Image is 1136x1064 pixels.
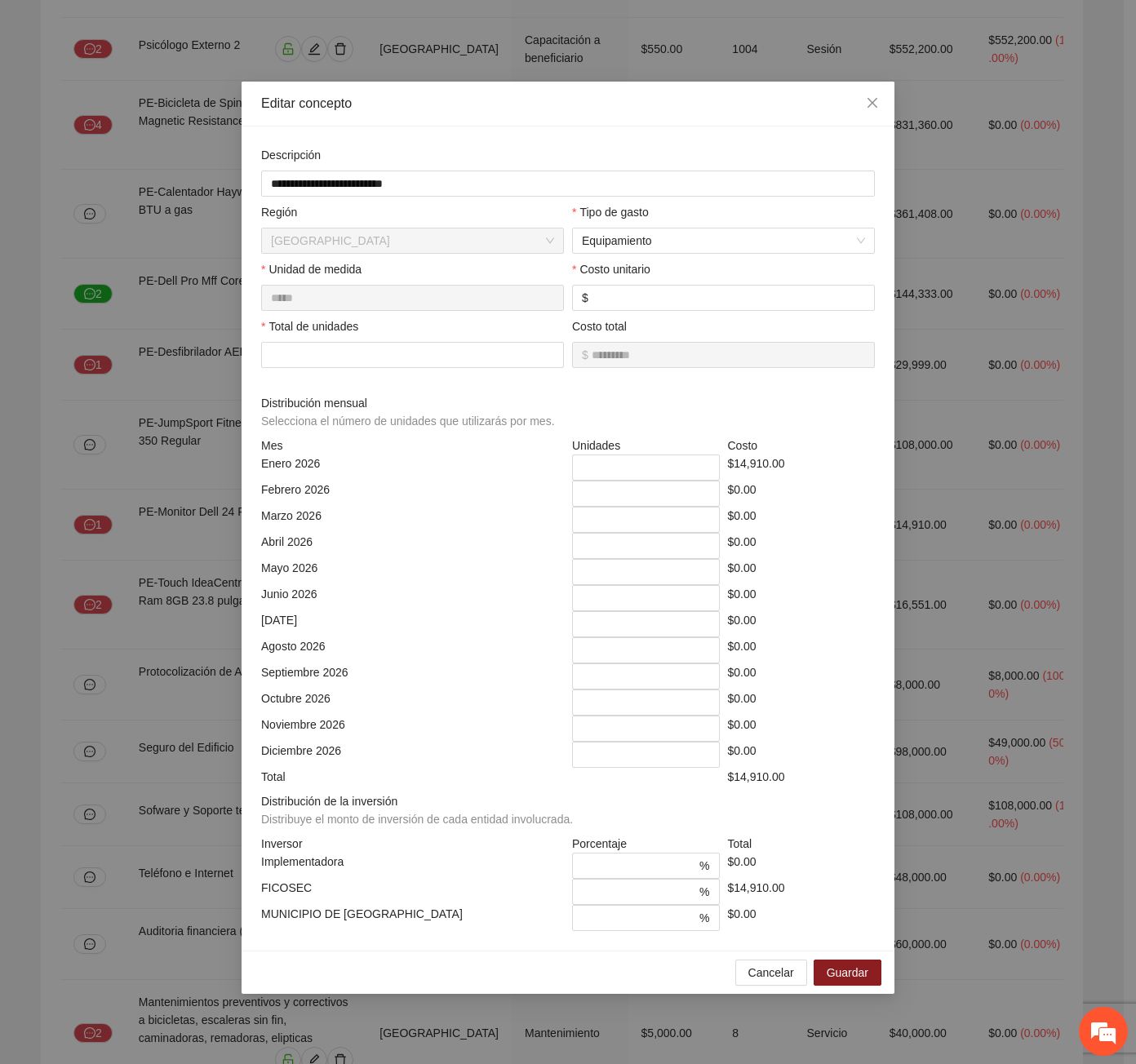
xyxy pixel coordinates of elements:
label: Región [261,203,297,221]
div: Diciembre 2026 [257,742,568,768]
span: Equipamiento [582,228,865,253]
div: Marzo 2026 [257,507,568,533]
div: Agosto 2026 [257,637,568,663]
span: $ [582,346,588,364]
span: Guardar [827,964,868,982]
span: Distribución mensual [261,394,561,430]
label: Total de unidades [261,317,358,335]
label: Tipo de gasto [572,203,649,221]
div: Inversor [257,835,568,853]
div: Abril 2026 [257,533,568,559]
span: Distribución de la inversión [261,792,579,828]
div: $0.00 [724,559,880,585]
div: $0.00 [724,481,880,507]
div: $0.00 [724,742,880,768]
div: Octubre 2026 [257,689,568,716]
div: Mayo 2026 [257,559,568,585]
div: Costo [724,437,880,454]
span: % [699,883,709,901]
div: $0.00 [724,689,880,716]
div: Noviembre 2026 [257,716,568,742]
div: Minimizar ventana de chat en vivo [268,8,307,47]
label: Costo total [572,317,627,335]
div: $14,910.00 [724,768,880,786]
label: Unidad de medida [261,260,362,278]
div: FICOSEC [257,879,568,905]
div: $0.00 [724,637,880,663]
div: $0.00 [724,905,880,931]
div: Implementadora [257,853,568,879]
div: Unidades [568,437,724,454]
div: $0.00 [724,716,880,742]
div: Total [724,835,880,853]
span: % [699,909,709,927]
span: $ [582,289,588,307]
div: Septiembre 2026 [257,663,568,689]
div: Enero 2026 [257,454,568,481]
div: Porcentaje [568,835,724,853]
span: Selecciona el número de unidades que utilizarás por mes. [261,415,555,428]
span: close [866,96,879,109]
div: $0.00 [724,853,880,879]
div: $0.00 [724,663,880,689]
div: $14,910.00 [724,454,880,481]
span: Distribuye el monto de inversión de cada entidad involucrada. [261,813,573,826]
button: Guardar [814,960,881,986]
span: % [699,857,709,875]
div: Total [257,768,568,786]
div: Editar concepto [261,95,875,113]
div: MUNICIPIO DE [GEOGRAPHIC_DATA] [257,905,568,931]
div: $0.00 [724,585,880,611]
label: Costo unitario [572,260,650,278]
span: Cancelar [748,964,794,982]
label: Descripción [261,146,321,164]
div: $0.00 [724,507,880,533]
div: $14,910.00 [724,879,880,905]
button: Cancelar [735,960,807,986]
div: Febrero 2026 [257,481,568,507]
span: Estamos en línea. [95,218,225,383]
button: Close [850,82,894,126]
div: [DATE] [257,611,568,637]
div: $0.00 [724,533,880,559]
div: Mes [257,437,568,454]
div: Chatee con nosotros ahora [85,83,274,104]
textarea: Escriba su mensaje y pulse “Intro” [8,446,311,503]
div: $0.00 [724,611,880,637]
div: Junio 2026 [257,585,568,611]
span: Chihuahua [271,228,554,253]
